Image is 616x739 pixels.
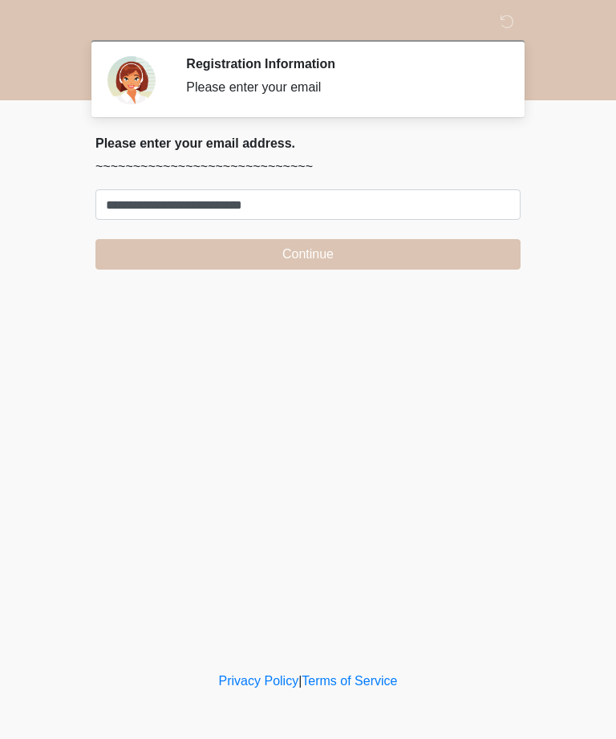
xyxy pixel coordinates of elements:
[186,56,496,71] h2: Registration Information
[186,78,496,97] div: Please enter your email
[95,239,521,270] button: Continue
[302,674,397,688] a: Terms of Service
[298,674,302,688] a: |
[95,136,521,151] h2: Please enter your email address.
[79,12,100,32] img: Sm Skin La Laser Logo
[219,674,299,688] a: Privacy Policy
[95,157,521,177] p: ~~~~~~~~~~~~~~~~~~~~~~~~~~~~~
[107,56,156,104] img: Agent Avatar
